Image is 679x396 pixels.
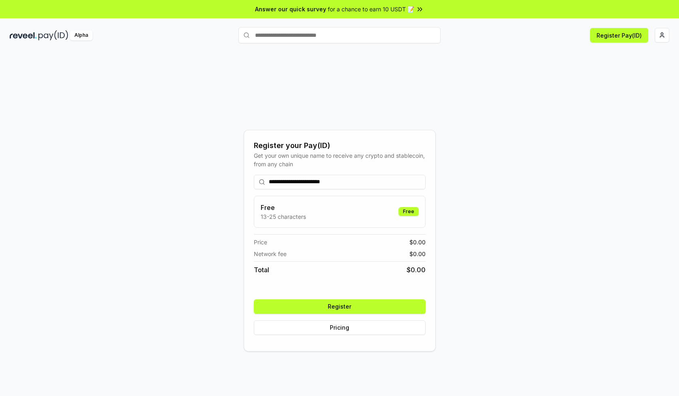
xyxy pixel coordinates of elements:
div: Free [399,207,419,216]
img: reveel_dark [10,30,37,40]
div: Register your Pay(ID) [254,140,426,151]
span: $ 0.00 [409,250,426,258]
p: 13-25 characters [261,212,306,221]
button: Register Pay(ID) [590,28,648,42]
img: pay_id [38,30,68,40]
h3: Free [261,203,306,212]
button: Pricing [254,320,426,335]
span: Price [254,238,267,246]
span: for a chance to earn 10 USDT 📝 [328,5,414,13]
span: Total [254,265,269,275]
span: $ 0.00 [407,265,426,275]
span: Network fee [254,250,287,258]
div: Alpha [70,30,93,40]
div: Get your own unique name to receive any crypto and stablecoin, from any chain [254,151,426,168]
span: Answer our quick survey [255,5,326,13]
button: Register [254,299,426,314]
span: $ 0.00 [409,238,426,246]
